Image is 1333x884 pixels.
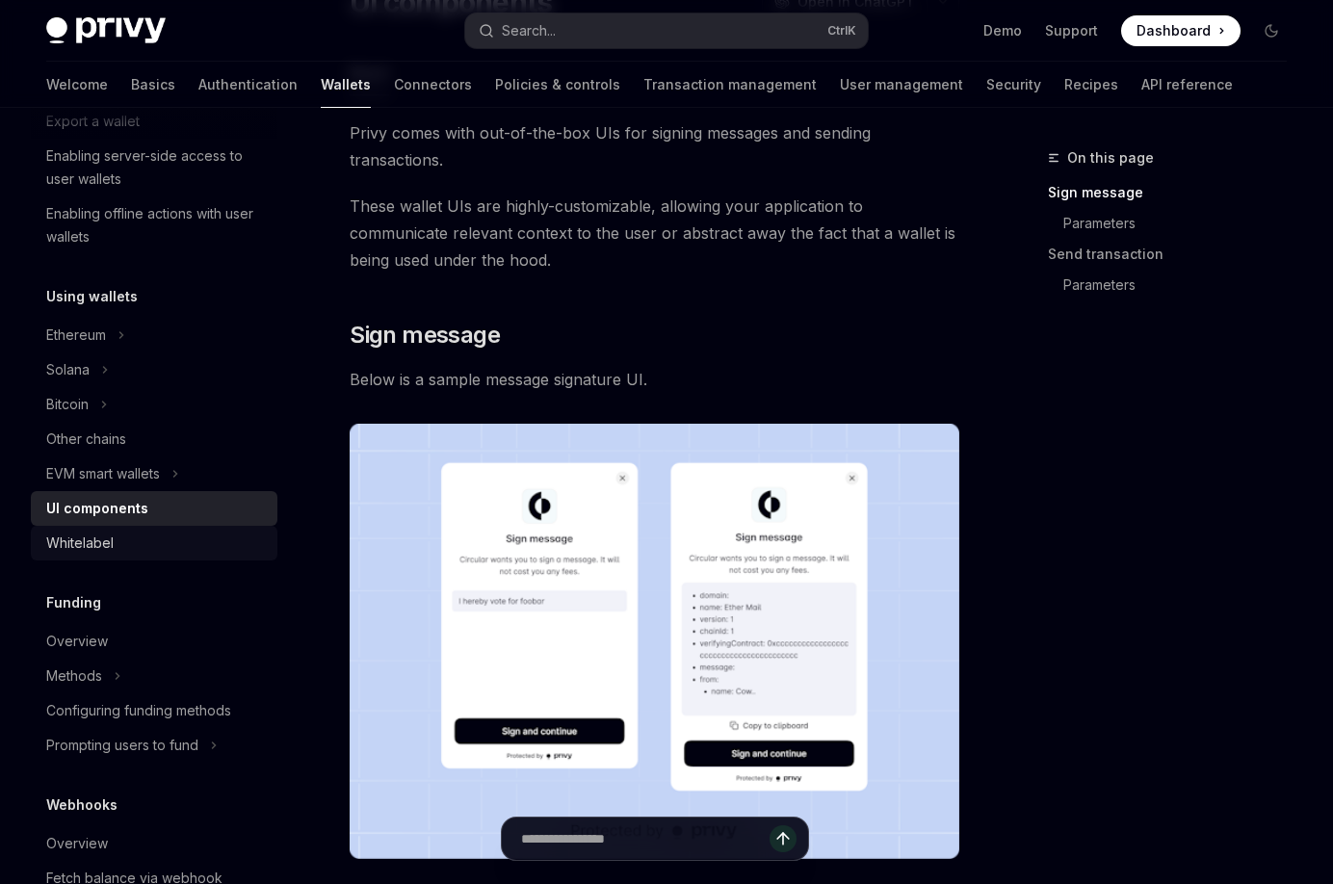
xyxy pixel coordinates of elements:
a: Enabling offline actions with user wallets [31,196,277,254]
div: Prompting users to fund [46,734,198,757]
a: Parameters [1048,208,1302,239]
h5: Using wallets [46,285,138,308]
div: UI components [46,497,148,520]
div: Methods [46,664,102,688]
span: Sign message [350,320,500,351]
a: UI components [31,491,277,526]
span: Dashboard [1137,21,1211,40]
a: Configuring funding methods [31,693,277,728]
div: Enabling offline actions with user wallets [46,202,266,248]
img: dark logo [46,17,166,44]
div: Configuring funding methods [46,699,231,722]
a: Transaction management [643,62,817,108]
div: Overview [46,832,108,855]
span: On this page [1067,146,1154,169]
a: Overview [31,826,277,861]
div: EVM smart wallets [46,462,160,485]
button: Toggle dark mode [1256,15,1287,46]
span: Below is a sample message signature UI. [350,366,959,393]
div: Enabling server-side access to user wallets [46,144,266,191]
a: Connectors [394,62,472,108]
span: Ctrl K [827,23,856,39]
img: images/Sign.png [350,424,959,859]
button: Methods [31,659,131,693]
button: Bitcoin [31,387,118,422]
button: EVM smart wallets [31,456,189,491]
div: Solana [46,358,90,381]
a: Policies & controls [495,62,620,108]
input: Ask a question... [521,818,770,860]
div: Other chains [46,428,126,451]
a: Authentication [198,62,298,108]
button: Send message [770,825,797,852]
div: Search... [502,19,556,42]
a: Recipes [1064,62,1118,108]
a: Send transaction [1048,239,1302,270]
a: Demo [983,21,1022,40]
button: Prompting users to fund [31,728,227,763]
div: Overview [46,630,108,653]
a: Support [1045,21,1098,40]
div: Whitelabel [46,532,114,555]
span: Privy comes with out-of-the-box UIs for signing messages and sending transactions. [350,119,959,173]
h5: Webhooks [46,793,118,817]
span: These wallet UIs are highly-customizable, allowing your application to communicate relevant conte... [350,193,959,273]
a: Basics [131,62,175,108]
a: Overview [31,624,277,659]
a: API reference [1141,62,1233,108]
button: Ethereum [31,318,135,352]
h5: Funding [46,591,101,614]
div: Bitcoin [46,393,89,416]
a: Dashboard [1121,15,1241,46]
a: Security [986,62,1041,108]
a: Whitelabel [31,526,277,560]
a: Welcome [46,62,108,108]
button: Solana [31,352,118,387]
a: Other chains [31,422,277,456]
a: User management [840,62,963,108]
a: Sign message [1048,177,1302,208]
div: Ethereum [46,324,106,347]
button: Search...CtrlK [465,13,869,48]
a: Parameters [1048,270,1302,300]
a: Wallets [321,62,371,108]
a: Enabling server-side access to user wallets [31,139,277,196]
